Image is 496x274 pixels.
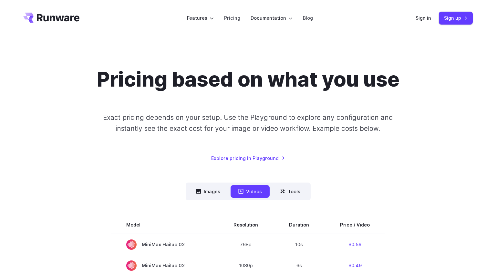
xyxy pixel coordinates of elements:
span: MiniMax Hailuo 02 [126,260,202,271]
h1: Pricing based on what you use [97,67,399,91]
button: Images [188,185,228,198]
a: Sign in [416,14,431,22]
p: Exact pricing depends on your setup. Use the Playground to explore any configuration and instantl... [91,112,405,134]
td: 768p [218,234,274,255]
label: Features [187,14,214,22]
th: Duration [274,216,325,234]
th: Model [111,216,218,234]
a: Blog [303,14,313,22]
button: Tools [272,185,308,198]
span: MiniMax Hailuo 02 [126,239,202,250]
th: Resolution [218,216,274,234]
th: Price / Video [325,216,385,234]
td: 10s [274,234,325,255]
button: Videos [231,185,270,198]
a: Go to / [23,13,79,23]
a: Sign up [439,12,473,24]
a: Explore pricing in Playground [211,154,285,162]
a: Pricing [224,14,240,22]
td: $0.56 [325,234,385,255]
label: Documentation [251,14,293,22]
